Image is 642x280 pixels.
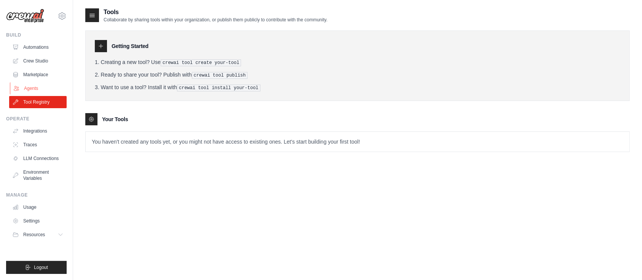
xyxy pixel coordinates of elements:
a: Settings [9,215,67,227]
a: Traces [9,139,67,151]
h3: Getting Started [112,42,149,50]
div: Manage [6,192,67,198]
div: Operate [6,116,67,122]
p: Collaborate by sharing tools within your organization, or publish them publicly to contribute wit... [104,17,327,23]
li: Creating a new tool? Use [95,58,620,66]
button: Logout [6,261,67,274]
a: Automations [9,41,67,53]
a: Usage [9,201,67,213]
button: Resources [9,229,67,241]
pre: crewai tool install your-tool [177,85,260,91]
a: Environment Variables [9,166,67,184]
span: Resources [23,232,45,238]
a: LLM Connections [9,152,67,165]
img: Logo [6,9,44,23]
li: Ready to share your tool? Publish with [95,71,620,79]
a: Crew Studio [9,55,67,67]
pre: crewai tool publish [192,72,248,79]
li: Want to use a tool? Install it with [95,83,620,91]
span: Logout [34,264,48,270]
h3: Your Tools [102,115,128,123]
p: You haven't created any tools yet, or you might not have access to existing ones. Let's start bui... [86,132,629,152]
a: Agents [10,82,67,94]
pre: crewai tool create your-tool [161,59,241,66]
div: Build [6,32,67,38]
h2: Tools [104,8,327,17]
a: Tool Registry [9,96,67,108]
a: Marketplace [9,69,67,81]
a: Integrations [9,125,67,137]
